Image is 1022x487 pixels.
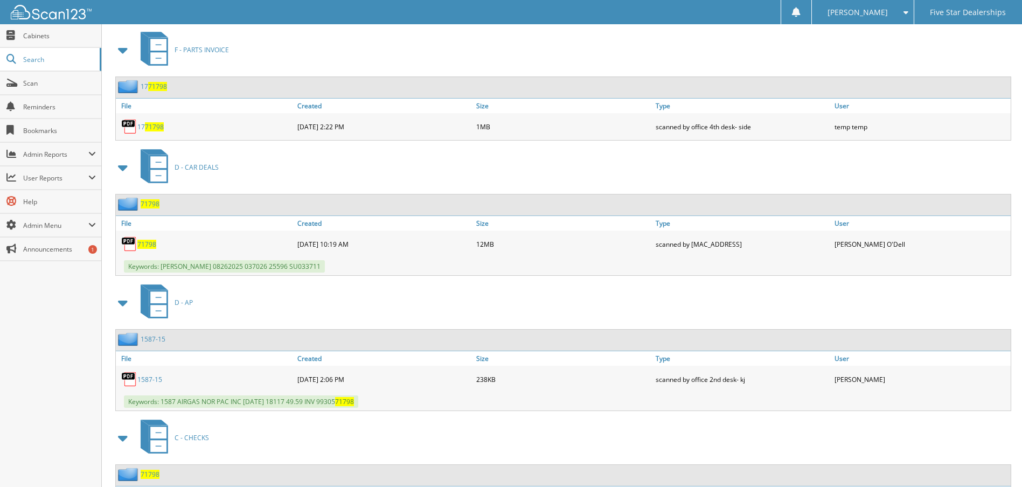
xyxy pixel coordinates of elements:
[653,116,832,137] div: scanned by office 4th desk- side
[134,281,193,324] a: D - AP
[653,216,832,231] a: Type
[134,29,229,71] a: F - PARTS INVOICE
[832,116,1011,137] div: temp temp
[141,199,159,208] a: 71798
[175,298,193,307] span: D - AP
[832,233,1011,255] div: [PERSON_NAME] O'Dell
[295,216,474,231] a: Created
[134,146,219,189] a: D - CAR DEALS
[121,119,137,135] img: PDF.png
[118,197,141,211] img: folder2.png
[137,375,162,384] a: 1587-15
[88,245,97,254] div: 1
[175,45,229,54] span: F - PARTS INVOICE
[474,368,652,390] div: 238KB
[474,233,652,255] div: 12MB
[295,351,474,366] a: Created
[832,216,1011,231] a: User
[175,433,209,442] span: C - CHECKS
[930,9,1006,16] span: Five Star Dealerships
[23,102,96,112] span: Reminders
[145,122,164,131] span: 71798
[832,99,1011,113] a: User
[23,31,96,40] span: Cabinets
[137,240,156,249] a: 71798
[121,236,137,252] img: PDF.png
[474,116,652,137] div: 1MB
[295,99,474,113] a: Created
[23,79,96,88] span: Scan
[141,470,159,479] a: 71798
[23,221,88,230] span: Admin Menu
[295,368,474,390] div: [DATE] 2:06 PM
[116,351,295,366] a: File
[474,99,652,113] a: Size
[653,99,832,113] a: Type
[653,233,832,255] div: scanned by [MAC_ADDRESS]
[832,368,1011,390] div: [PERSON_NAME]
[23,126,96,135] span: Bookmarks
[134,416,209,459] a: C - CHECKS
[137,122,164,131] a: 1771798
[23,197,96,206] span: Help
[832,351,1011,366] a: User
[121,371,137,387] img: PDF.png
[11,5,92,19] img: scan123-logo-white.svg
[148,82,167,91] span: 71798
[116,99,295,113] a: File
[295,233,474,255] div: [DATE] 10:19 AM
[23,150,88,159] span: Admin Reports
[474,216,652,231] a: Size
[141,335,165,344] a: 1587-15
[141,82,167,91] a: 1771798
[335,397,354,406] span: 71798
[175,163,219,172] span: D - CAR DEALS
[653,351,832,366] a: Type
[23,55,94,64] span: Search
[118,80,141,93] img: folder2.png
[295,116,474,137] div: [DATE] 2:22 PM
[828,9,888,16] span: [PERSON_NAME]
[653,368,832,390] div: scanned by office 2nd desk- kj
[474,351,652,366] a: Size
[116,216,295,231] a: File
[23,173,88,183] span: User Reports
[124,395,358,408] span: Keywords: 1587 AIRGAS NOR PAC INC [DATE] 18117 49.59 INV 99305
[124,260,325,273] span: Keywords: [PERSON_NAME] 08262025 037026 25596 SU033711
[23,245,96,254] span: Announcements
[118,468,141,481] img: folder2.png
[118,332,141,346] img: folder2.png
